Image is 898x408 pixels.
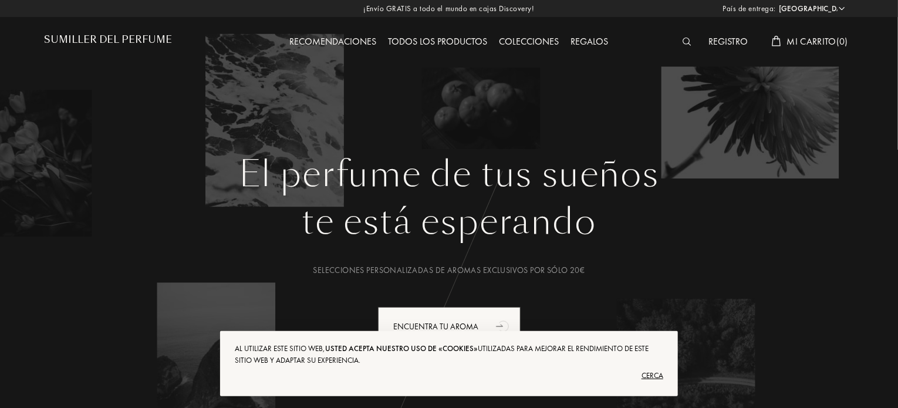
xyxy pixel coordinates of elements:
[383,35,494,48] a: Todos los productos
[313,265,585,275] font: Selecciones personalizadas de aromas exclusivos por sólo 20€
[492,314,515,338] div: animación
[787,35,836,48] font: Mi carrito
[325,343,478,353] font: usted acepta nuestro uso de «cookies»
[772,36,781,46] img: cart_white.svg
[44,34,172,50] a: Sumiller del perfume
[709,35,748,48] font: Registro
[302,197,596,246] font: te está esperando
[499,35,559,48] font: Colecciones
[290,35,377,48] font: Recomendaciones
[845,35,848,48] font: )
[703,35,754,48] a: Registro
[369,307,529,346] a: Encuentra tu aromaanimación
[839,35,845,48] font: 0
[363,4,534,14] font: ¡Envío GRATIS a todo el mundo en cajas Discovery!
[565,35,615,48] a: Regalos
[44,33,172,46] font: Sumiller del perfume
[389,35,488,48] font: Todos los productos
[723,4,776,14] font: País de entrega:
[394,321,479,332] font: Encuentra tu aroma
[642,370,663,380] font: Cerca
[836,35,839,48] font: (
[571,35,609,48] font: Regalos
[239,150,659,198] font: El perfume de tus sueños
[494,35,565,48] a: Colecciones
[683,38,691,46] img: search_icn_white.svg
[284,35,383,48] a: Recomendaciones
[235,343,325,353] font: Al utilizar este sitio web,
